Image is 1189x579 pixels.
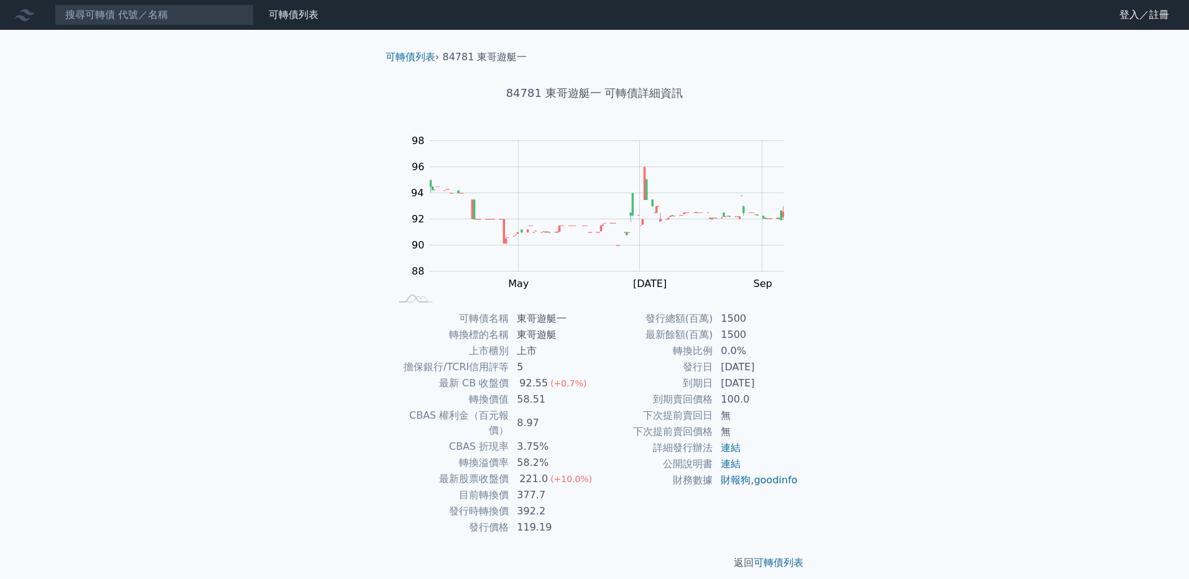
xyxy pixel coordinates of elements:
[594,311,713,327] td: 發行總額(百萬)
[391,503,509,519] td: 發行時轉換價
[509,343,594,359] td: 上市
[713,424,798,440] td: 無
[594,408,713,424] td: 下次提前賣回日
[713,343,798,359] td: 0.0%
[594,359,713,375] td: 發行日
[391,327,509,343] td: 轉換標的名稱
[386,50,439,65] li: ›
[412,213,424,225] tspan: 92
[509,503,594,519] td: 392.2
[713,375,798,391] td: [DATE]
[443,50,527,65] li: 84781 東哥遊艇一
[412,135,424,147] tspan: 98
[391,359,509,375] td: 擔保銀行/TCRI信用評等
[508,278,529,289] tspan: May
[509,408,594,439] td: 8.97
[594,391,713,408] td: 到期賣回價格
[391,343,509,359] td: 上市櫃別
[721,474,751,486] a: 財報狗
[391,487,509,503] td: 目前轉換價
[412,239,424,251] tspan: 90
[550,474,592,484] span: (+10.0%)
[509,487,594,503] td: 377.7
[509,359,594,375] td: 5
[1109,5,1179,25] a: 登入／註冊
[517,376,550,391] div: 92.55
[713,391,798,408] td: 100.0
[1127,519,1189,579] div: 聊天小工具
[713,311,798,327] td: 1500
[517,472,550,486] div: 221.0
[713,359,798,375] td: [DATE]
[754,474,797,486] a: goodinfo
[269,9,318,21] a: 可轉債列表
[509,519,594,536] td: 119.19
[594,375,713,391] td: 到期日
[412,161,424,173] tspan: 96
[721,458,741,470] a: 連結
[391,519,509,536] td: 發行價格
[509,455,594,471] td: 58.2%
[713,408,798,424] td: 無
[594,456,713,472] td: 公開說明書
[376,555,813,570] p: 返回
[55,4,254,25] input: 搜尋可轉債 代號／名稱
[633,278,667,289] tspan: [DATE]
[391,455,509,471] td: 轉換溢價率
[376,84,813,102] h1: 84781 東哥遊艇一 可轉債詳細資訊
[509,439,594,455] td: 3.75%
[391,375,509,391] td: 最新 CB 收盤價
[754,557,803,568] a: 可轉債列表
[391,439,509,455] td: CBAS 折現率
[412,265,424,277] tspan: 88
[594,440,713,456] td: 詳細發行辦法
[594,472,713,488] td: 財務數據
[713,327,798,343] td: 1500
[509,327,594,343] td: 東哥遊艇
[721,442,741,454] a: 連結
[411,187,423,199] tspan: 94
[550,378,586,388] span: (+0.7%)
[391,471,509,487] td: 最新股票收盤價
[1127,519,1189,579] iframe: Chat Widget
[386,51,435,63] a: 可轉債列表
[594,327,713,343] td: 最新餘額(百萬)
[753,278,772,289] tspan: Sep
[391,311,509,327] td: 可轉債名稱
[594,343,713,359] td: 轉換比例
[391,391,509,408] td: 轉換價值
[405,135,803,289] g: Chart
[713,472,798,488] td: ,
[594,424,713,440] td: 下次提前賣回價格
[509,311,594,327] td: 東哥遊艇一
[391,408,509,439] td: CBAS 權利金（百元報價）
[509,391,594,408] td: 58.51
